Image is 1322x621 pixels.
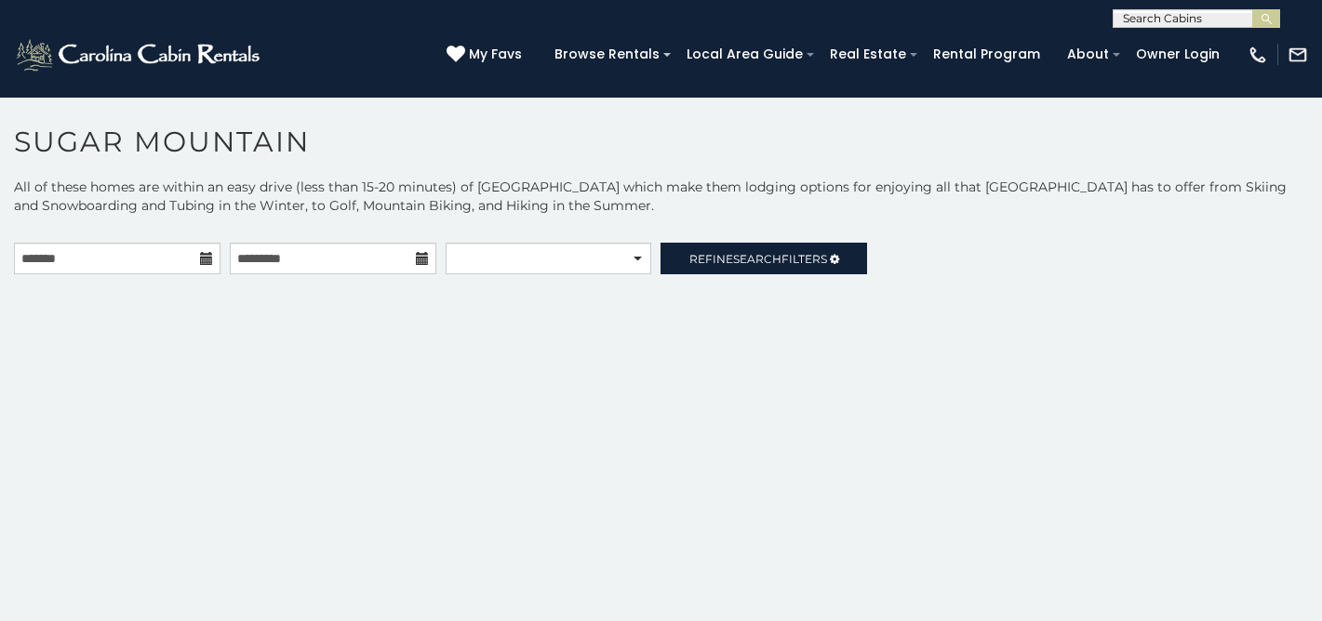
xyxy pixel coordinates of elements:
a: Local Area Guide [677,40,812,69]
a: RefineSearchFilters [661,243,867,274]
a: Rental Program [924,40,1049,69]
a: Owner Login [1127,40,1229,69]
span: Refine Filters [689,252,827,266]
img: mail-regular-white.png [1288,45,1308,65]
a: Real Estate [821,40,915,69]
img: White-1-2.png [14,36,265,73]
a: My Favs [447,45,527,65]
span: Search [733,252,781,266]
a: About [1058,40,1118,69]
a: Browse Rentals [545,40,669,69]
span: My Favs [469,45,522,64]
img: phone-regular-white.png [1248,45,1268,65]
